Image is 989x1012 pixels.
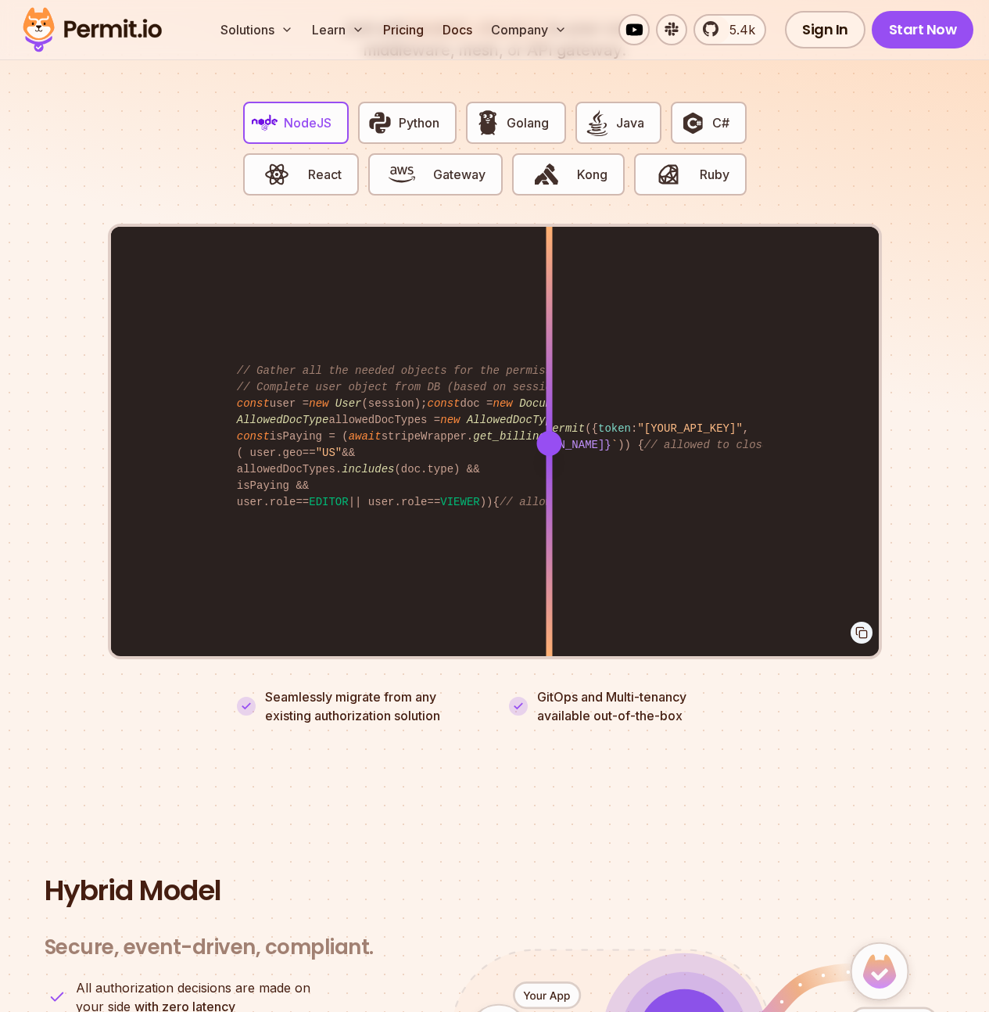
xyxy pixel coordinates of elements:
img: NodeJS [252,109,278,136]
span: // allow access [500,496,598,508]
span: new [440,414,460,426]
a: Sign In [785,11,865,48]
span: get_billing_status [473,430,591,443]
span: const [427,397,460,410]
span: React [308,165,342,184]
a: Pricing [377,14,430,45]
img: C# [679,109,706,136]
img: Java [584,109,611,136]
span: // Gather all the needed objects for the permission check [237,364,611,377]
span: NodeJS [284,113,331,132]
img: Golang [475,109,501,136]
span: AllowedDocType [237,414,329,426]
img: Ruby [655,161,682,188]
img: Permit logo [16,3,169,56]
a: 5.4k [693,14,766,45]
button: Company [485,14,573,45]
span: geo [283,447,303,459]
span: Java [616,113,644,132]
p: Seamlessly migrate from any existing authorization solution [265,687,481,725]
span: new [493,397,513,410]
button: Solutions [214,14,299,45]
button: Learn [306,14,371,45]
img: React [263,161,290,188]
img: Gateway [389,161,415,188]
code: user = (session); doc = ( , , session. ); allowedDocTypes = (user. ); isPaying = ( stripeWrapper.... [226,350,763,523]
h3: Secure, event-driven, compliant. [45,935,374,960]
span: 5.4k [720,20,755,39]
span: const [237,397,270,410]
a: Start Now [872,11,974,48]
span: // allowed to close issue [644,439,808,451]
span: role [270,496,296,508]
span: Golang [507,113,549,132]
span: "[YOUR_API_KEY]" [637,422,742,435]
span: All authorization decisions are made on [76,978,310,997]
span: "US" [316,447,342,459]
span: User [335,397,362,410]
span: token [598,422,631,435]
span: Ruby [700,165,729,184]
span: // Complete user object from DB (based on session object, only 3 DB queries...) [237,381,756,393]
span: AllowedDocType [467,414,559,426]
img: Python [367,109,393,136]
a: Docs [436,14,478,45]
span: Kong [577,165,607,184]
h2: Hybrid Model [45,875,945,906]
span: Gateway [433,165,486,184]
span: EDITOR [309,496,348,508]
span: includes [342,463,394,475]
img: Kong [533,161,560,188]
span: VIEWER [440,496,479,508]
span: Permit [546,422,585,435]
span: C# [712,113,729,132]
span: new [309,397,328,410]
span: Python [399,113,439,132]
span: role [401,496,428,508]
span: const [237,430,270,443]
span: type [427,463,453,475]
span: await [349,430,382,443]
span: Document [519,397,572,410]
p: GitOps and Multi-tenancy available out-of-the-box [537,687,686,725]
span: ${[DOMAIN_NAME]} [506,439,611,451]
